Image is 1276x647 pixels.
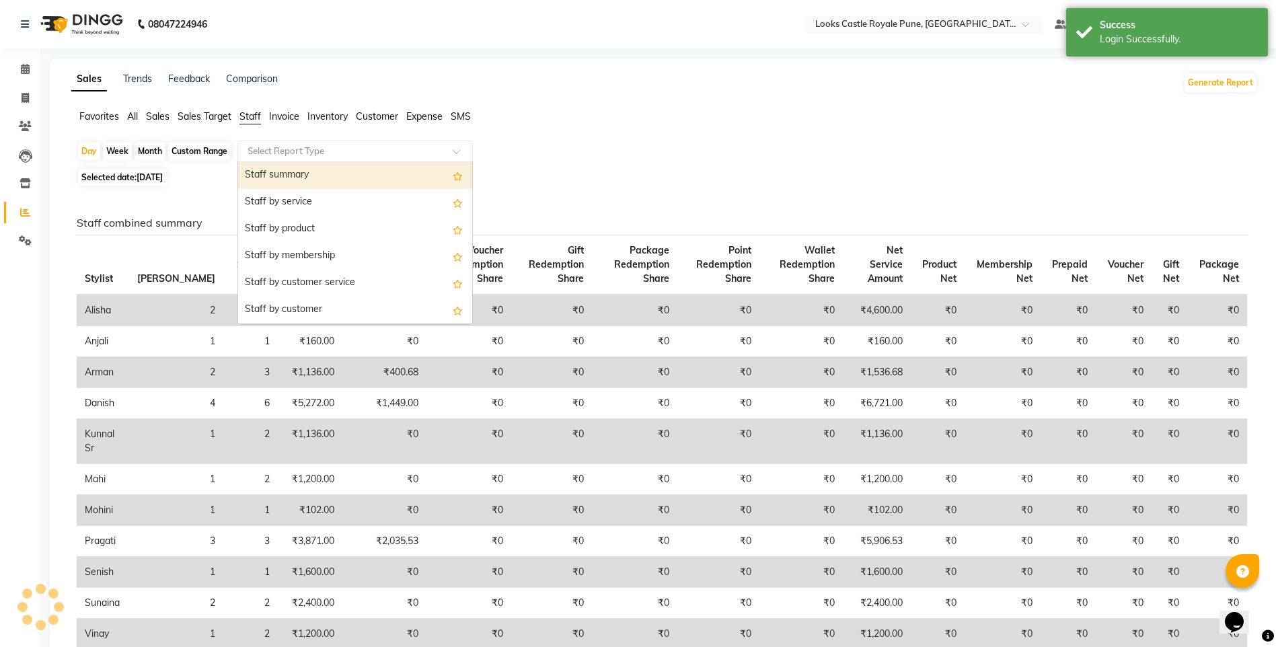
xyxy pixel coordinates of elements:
td: 2 [129,357,223,388]
td: Danish [77,388,129,419]
td: ₹0 [911,419,965,464]
span: Package Redemption Share [614,244,669,284]
a: Comparison [226,73,278,85]
td: Sunaina [77,588,129,619]
div: Month [135,142,165,161]
td: ₹1,200.00 [278,464,342,495]
td: ₹0 [592,326,677,357]
img: logo [34,5,126,43]
td: ₹0 [592,388,677,419]
span: Sales Target [178,110,231,122]
td: ₹0 [965,495,1041,526]
td: ₹5,272.00 [278,388,342,419]
td: ₹0 [1187,557,1247,588]
span: Prepaid Net [1052,258,1088,284]
td: ₹0 [1187,357,1247,388]
td: 3 [223,526,278,557]
span: Add this report to Favorites List [453,302,463,318]
div: Day [78,142,100,161]
ng-dropdown-panel: Options list [237,161,473,324]
td: ₹0 [1187,326,1247,357]
td: ₹0 [677,326,759,357]
a: Feedback [168,73,210,85]
td: ₹1,136.00 [278,419,342,464]
td: ₹160.00 [843,326,911,357]
td: ₹0 [1096,295,1152,326]
td: ₹0 [342,588,427,619]
td: ₹1,200.00 [843,464,911,495]
td: 1 [223,326,278,357]
td: ₹0 [592,526,677,557]
span: Package Net [1199,258,1239,284]
td: ₹0 [1096,557,1152,588]
td: ₹400.68 [342,357,427,388]
td: ₹0 [677,588,759,619]
td: ₹0 [342,464,427,495]
div: Staff by customer [238,297,472,323]
td: ₹0 [759,357,843,388]
td: ₹102.00 [843,495,911,526]
td: ₹0 [592,419,677,464]
td: ₹0 [1041,295,1096,326]
td: Kunnal Sr [77,419,129,464]
span: SMS [451,110,471,122]
td: ₹0 [1096,526,1152,557]
div: Staff summary [238,162,472,189]
td: ₹0 [342,419,427,464]
td: ₹0 [592,588,677,619]
td: 6 [223,388,278,419]
td: ₹0 [677,495,759,526]
td: ₹2,400.00 [843,588,911,619]
span: [DATE] [137,172,163,182]
span: Add this report to Favorites List [453,194,463,211]
td: ₹0 [759,464,843,495]
td: ₹0 [1152,295,1188,326]
span: Gift Redemption Share [529,244,584,284]
td: ₹0 [592,295,677,326]
td: ₹0 [1096,464,1152,495]
td: 1 [223,557,278,588]
td: 4 [129,388,223,419]
div: Week [103,142,132,161]
td: Mohini [77,495,129,526]
td: ₹0 [1187,526,1247,557]
td: ₹0 [592,357,677,388]
span: Product Net [922,258,956,284]
td: ₹0 [1187,295,1247,326]
td: ₹0 [911,464,965,495]
td: ₹0 [911,526,965,557]
td: ₹1,449.00 [342,388,427,419]
td: ₹0 [342,495,427,526]
td: ₹0 [592,557,677,588]
td: 1 [223,495,278,526]
span: Staff [239,110,261,122]
span: Gift Net [1163,258,1179,284]
td: ₹0 [511,357,592,388]
td: ₹0 [511,526,592,557]
td: ₹0 [511,588,592,619]
td: ₹0 [911,495,965,526]
td: ₹0 [1187,419,1247,464]
td: ₹0 [1152,419,1188,464]
td: ₹0 [426,557,511,588]
td: ₹0 [511,464,592,495]
td: ₹0 [911,388,965,419]
td: ₹1,136.00 [843,419,911,464]
td: ₹0 [1187,464,1247,495]
td: ₹0 [965,357,1041,388]
td: ₹0 [1096,419,1152,464]
td: ₹0 [911,295,965,326]
td: ₹0 [1041,464,1096,495]
td: ₹0 [592,495,677,526]
td: ₹0 [1152,557,1188,588]
td: ₹0 [911,557,965,588]
td: ₹0 [1187,388,1247,419]
a: Trends [123,73,152,85]
td: ₹0 [342,557,427,588]
td: ₹0 [511,388,592,419]
td: ₹0 [1041,557,1096,588]
td: 1 [129,557,223,588]
td: ₹0 [1041,526,1096,557]
td: ₹6,721.00 [843,388,911,419]
td: ₹0 [759,326,843,357]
